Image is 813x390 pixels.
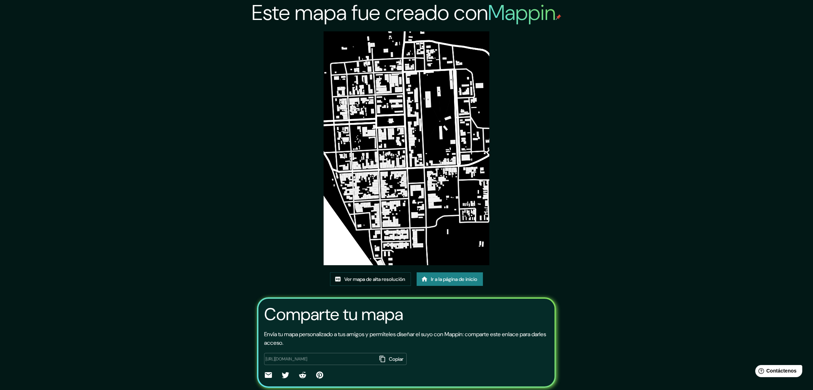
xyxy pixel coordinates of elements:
button: Copiar [377,353,407,365]
font: Ver mapa de alta resolución [344,276,405,283]
img: pin de mapeo [556,14,561,20]
a: Ver mapa de alta resolución [330,272,411,286]
iframe: Lanzador de widgets de ayuda [750,362,805,382]
font: Copiar [389,356,403,362]
a: Ir a la página de inicio [417,272,483,286]
font: Comparte tu mapa [264,303,403,325]
font: Envía tu mapa personalizado a tus amigos y permíteles diseñar el suyo con Mappin: comparte este e... [264,330,546,347]
img: created-map [324,31,489,265]
font: Ir a la página de inicio [431,276,477,283]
